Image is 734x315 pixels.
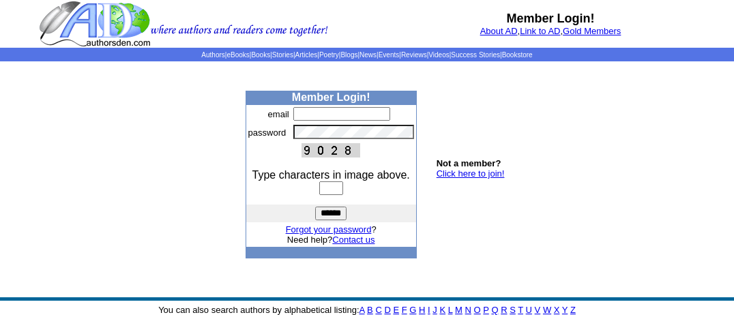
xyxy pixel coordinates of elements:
a: L [448,305,453,315]
font: Type characters in image above. [252,169,410,181]
a: Stories [272,51,293,59]
a: Videos [428,51,449,59]
a: H [419,305,425,315]
a: Reviews [401,51,427,59]
a: E [393,305,399,315]
a: F [402,305,407,315]
a: Contact us [332,235,375,245]
span: | | | | | | | | | | | | [201,51,532,59]
a: eBooks [226,51,249,59]
a: T [518,305,523,315]
a: D [384,305,390,315]
a: R [501,305,507,315]
a: S [510,305,516,315]
a: V [535,305,541,315]
a: K [439,305,445,315]
a: I [428,305,430,315]
a: M [455,305,463,315]
a: Success Stories [451,51,500,59]
a: B [367,305,373,315]
a: News [359,51,377,59]
b: Not a member? [437,158,501,168]
a: Click here to join! [437,168,505,179]
img: This Is CAPTCHA Image [302,143,360,157]
a: P [483,305,488,315]
a: G [409,305,416,315]
font: You can also search authors by alphabetical listing: [158,305,576,315]
a: W [543,305,551,315]
a: Gold Members [563,26,621,36]
a: Link to AD [520,26,560,36]
font: password [248,127,287,138]
b: Member Login! [507,12,595,25]
a: X [554,305,560,315]
font: Need help? [287,235,375,245]
a: C [375,305,381,315]
font: ? [286,224,377,235]
a: Events [379,51,400,59]
a: U [526,305,532,315]
a: Bookstore [502,51,533,59]
a: Books [251,51,270,59]
a: Articles [295,51,318,59]
a: Blogs [340,51,357,59]
a: Y [562,305,568,315]
a: A [359,305,365,315]
a: Poetry [319,51,339,59]
a: Forgot your password [286,224,372,235]
a: Z [570,305,576,315]
a: Authors [201,51,224,59]
a: O [474,305,481,315]
a: N [465,305,471,315]
font: , , [480,26,621,36]
a: About AD [480,26,518,36]
b: Member Login! [292,91,370,103]
font: email [268,109,289,119]
a: J [432,305,437,315]
a: Q [491,305,498,315]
